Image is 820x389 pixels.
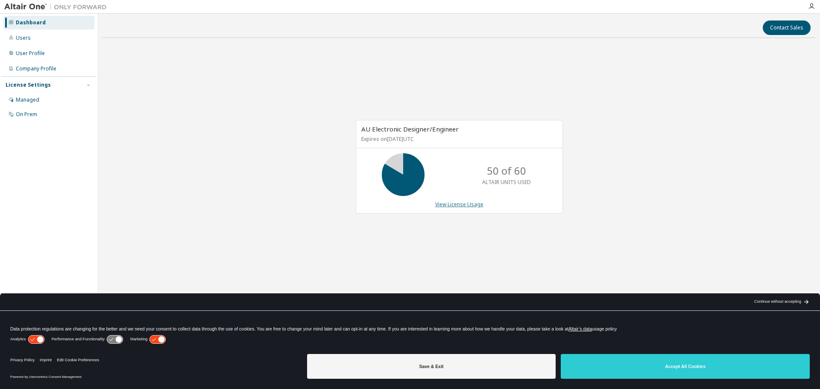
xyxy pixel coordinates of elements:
[16,97,39,103] div: Managed
[361,135,555,143] p: Expires on [DATE] UTC
[487,164,526,178] p: 50 of 60
[16,65,56,72] div: Company Profile
[16,111,37,118] div: On Prem
[6,82,51,88] div: License Settings
[361,125,459,133] span: AU Electronic Designer/Engineer
[16,50,45,57] div: User Profile
[482,178,531,186] p: ALTAIR UNITS USED
[435,201,483,208] a: View License Usage
[763,20,811,35] button: Contact Sales
[16,35,31,41] div: Users
[16,19,46,26] div: Dashboard
[4,3,111,11] img: Altair One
